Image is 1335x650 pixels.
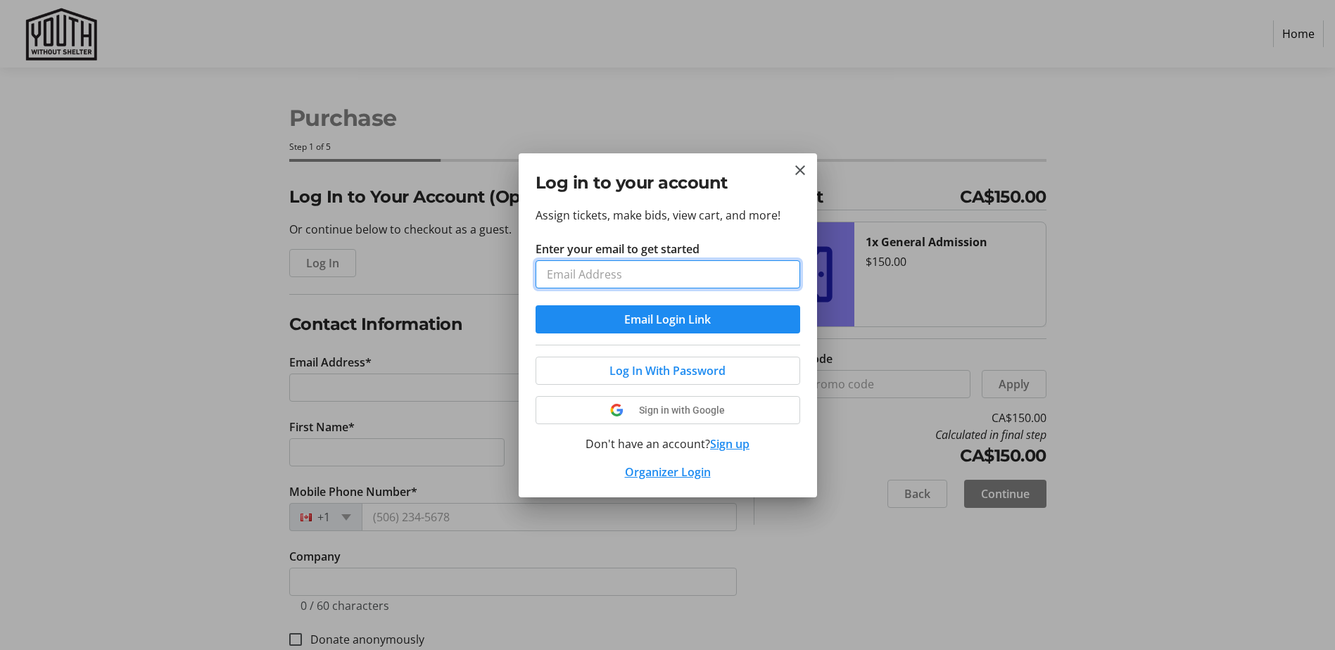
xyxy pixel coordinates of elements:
[536,260,800,288] input: Email Address
[536,305,800,333] button: Email Login Link
[536,357,800,385] button: Log In With Password
[624,311,711,328] span: Email Login Link
[536,170,800,196] h2: Log in to your account
[639,404,725,416] span: Sign in with Google
[536,435,800,452] div: Don't have an account?
[536,207,800,224] p: Assign tickets, make bids, view cart, and more!
[536,396,800,424] button: Sign in with Google
[536,241,700,257] label: Enter your email to get started
[609,362,726,379] span: Log In With Password
[792,162,809,179] button: Close
[625,464,711,480] a: Organizer Login
[710,435,749,452] button: Sign up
